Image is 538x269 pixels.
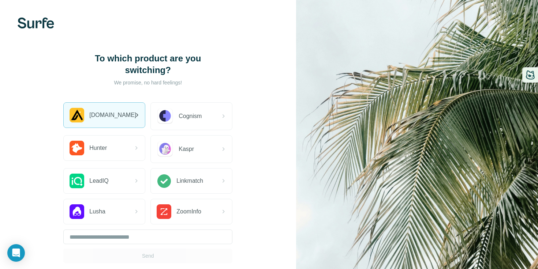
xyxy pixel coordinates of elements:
[70,204,84,219] img: Lusha Logo
[75,79,221,86] p: We promise, no hard feelings!
[176,207,201,216] span: ZoomInfo
[7,244,25,262] div: Open Intercom Messenger
[70,141,84,155] img: Hunter.io Logo
[157,141,173,158] img: Kaspr Logo
[70,174,84,188] img: LeadIQ Logo
[70,108,84,122] img: Apollo.io Logo
[157,108,173,125] img: Cognism Logo
[89,177,108,185] span: LeadIQ
[179,145,194,154] span: Kaspr
[157,204,171,219] img: ZoomInfo Logo
[18,18,54,29] img: Surfe's logo
[176,177,203,185] span: Linkmatch
[89,144,107,152] span: Hunter
[157,174,171,188] img: Linkmatch Logo
[179,112,202,121] span: Cognism
[89,111,136,120] span: [DOMAIN_NAME]
[89,207,105,216] span: Lusha
[75,53,221,76] h1: To which product are you switching?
